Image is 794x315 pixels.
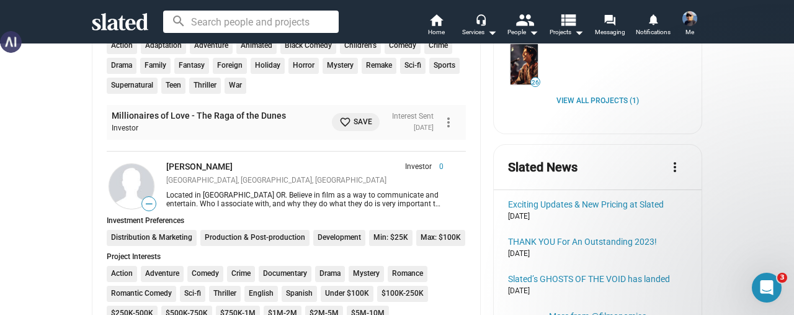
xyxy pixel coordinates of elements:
li: Distribution & Marketing [107,230,197,246]
li: Horror [288,58,319,74]
div: [GEOGRAPHIC_DATA], [GEOGRAPHIC_DATA], [GEOGRAPHIC_DATA] [166,176,444,186]
li: Supernatural [107,78,158,94]
span: Save [339,116,372,129]
li: Development [313,230,365,246]
span: Projects [550,25,584,40]
a: Notifications [631,12,675,40]
img: Mukesh Parikh [682,11,697,26]
a: THANK YOU For An Outstanding 2023! [508,237,687,247]
mat-icon: arrow_drop_down [571,25,586,40]
button: Messages [83,201,165,250]
li: Mystery [349,266,384,282]
a: Home [414,12,458,40]
mat-card-title: Slated News [508,159,578,176]
img: Profile image for Jordan [180,20,205,45]
div: [DATE] [508,249,687,259]
li: Spanish [282,286,317,302]
li: Documentary [259,266,311,282]
img: Profile image for Mitchell [156,20,181,45]
mat-icon: arrow_drop_down [484,25,499,40]
mat-icon: headset_mic [475,14,486,25]
li: Holiday [251,58,285,74]
mat-icon: notifications [647,13,659,25]
button: Services [458,12,501,40]
button: Mukesh ParikhMe [675,9,705,41]
li: Comedy [385,38,421,54]
li: Remake [362,58,396,74]
span: 0 [432,162,444,172]
a: View all Projects (1) [556,96,639,106]
div: Services [462,25,497,40]
li: Production & Post-production [200,230,310,246]
a: Exciting Updates & New Pricing at Slated [508,199,687,209]
div: Close [213,20,236,42]
li: Thriller [209,286,241,302]
li: Romance [388,266,427,282]
a: Slated’s GHOSTS OF THE VOID has landed [508,274,687,284]
li: Drama [107,58,136,74]
li: Teen [161,78,185,94]
li: Crime [424,38,452,54]
li: Min: $25K [369,230,413,246]
mat-icon: more_vert [667,160,682,175]
a: Scott Goins [107,162,156,211]
li: Action [107,266,137,282]
span: — [142,198,156,210]
span: Investor [405,162,432,172]
a: Millionaires of Love - The Raga of the Dunes [508,42,540,87]
li: Adventure [190,38,233,54]
li: War [225,78,246,94]
li: Fantasy [174,58,209,74]
li: Drama [315,266,345,282]
mat-icon: favorite_border [339,116,351,128]
div: Located in [GEOGRAPHIC_DATA] OR. Believe in film as a way to communicate and entertain. Who I ass... [166,191,444,208]
button: Save [332,113,380,131]
div: Project Interests [107,252,466,261]
input: Search people and projects [163,11,339,33]
li: Mystery [323,58,358,74]
span: 26 [531,79,540,86]
a: Messaging [588,12,631,40]
span: Home [27,232,55,240]
mat-icon: home [429,12,444,27]
mat-icon: more_vert [441,115,456,130]
span: Me [685,25,694,40]
li: Foreign [213,58,247,74]
div: [DATE] [508,212,687,222]
li: Black Comedy [280,38,336,54]
img: logo [25,24,88,43]
mat-icon: people [515,11,533,29]
span: Notifications [636,25,671,40]
img: Scott Goins [109,164,154,209]
iframe: Intercom live chat [752,273,782,303]
div: Investment Preferences [107,216,466,225]
li: Sports [429,58,460,74]
li: English [244,286,278,302]
li: Children's [340,38,381,54]
li: Crime [227,266,255,282]
div: Send us a message [25,157,207,170]
button: Help [166,201,248,250]
div: Send us a messageWe typically reply within 2 hours [12,146,236,193]
img: Millionaires of Love - The Raga of the Dunes [511,44,538,84]
div: Interest Sent [392,112,434,122]
span: Messages [103,232,146,240]
p: Hi Mukesh [25,88,223,109]
li: $100K-250K [377,286,428,302]
li: Sci-fi [180,286,205,302]
a: Millionaires of Love - The Raga of the Dunes [112,110,286,122]
div: People [507,25,538,40]
li: Adventure [141,266,184,282]
div: We typically reply within 2 hours [25,170,207,183]
a: [PERSON_NAME] [166,162,233,171]
li: Sci-fi [400,58,426,74]
li: Animated [236,38,277,54]
time: [DATE] [414,124,434,132]
li: Romantic Comedy [107,286,176,302]
button: Projects [545,12,588,40]
li: Thriller [189,78,221,94]
div: [DATE] [508,286,687,296]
